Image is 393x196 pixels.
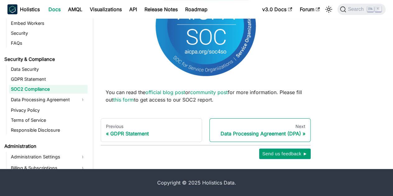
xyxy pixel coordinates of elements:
div: Data Processing Agreement (DPA) [215,130,305,137]
a: Privacy Policy [9,106,88,115]
a: community post [190,89,228,95]
a: Responsible Disclosure [9,126,88,134]
a: Docs [45,4,64,14]
nav: Docs pages [101,118,311,142]
a: Administration [2,142,88,151]
a: AMQL [64,4,86,14]
button: Send us feedback ► [259,148,311,159]
a: Forum [296,4,323,14]
a: Billing & Subscriptions [9,163,88,173]
a: Security [9,29,88,38]
div: GDPR Statement [106,130,197,137]
a: Embed Workers [9,19,88,28]
a: official blog post [145,89,185,95]
a: this form [113,97,134,103]
a: FAQs [9,39,88,48]
a: Data Processing Agreement [9,95,88,105]
a: Security & Compliance [2,55,88,64]
a: Visualizations [86,4,126,14]
img: Holistics [7,4,17,14]
b: Holistics [20,6,40,13]
div: Previous [106,124,197,129]
a: GDPR Statement [9,75,88,84]
span: Send us feedback ► [262,150,308,158]
div: Copyright © 2025 Holistics Data. [27,179,366,186]
span: Search [346,7,368,12]
button: Search (Ctrl+K) [337,4,386,15]
a: Administration Settings [9,152,88,162]
a: Data Security [9,65,88,74]
p: You can read the or for more information. Please fill out to get access to our SOC2 report. [106,89,306,103]
a: NextData Processing Agreement (DPA) [209,118,311,142]
a: Terms of Service [9,116,88,125]
kbd: K [375,6,381,12]
a: Roadmap [181,4,211,14]
a: v3.0 Docs [258,4,296,14]
a: API [126,4,141,14]
a: HolisticsHolistics [7,4,40,14]
a: Release Notes [141,4,181,14]
button: Switch between dark and light mode (currently light mode) [324,4,334,14]
a: PreviousGDPR Statement [101,118,202,142]
div: Next [215,124,305,129]
a: SOC2 Compliance [9,85,88,93]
